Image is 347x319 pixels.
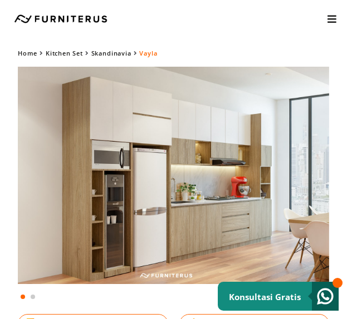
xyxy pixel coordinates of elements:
a: Kitchen Set [46,49,83,57]
a: Home [18,49,37,57]
a: Skandinavia [91,49,131,57]
a: Konsultasi Gratis [218,282,339,311]
img: Vayla Kitchen Set Skandinavia by Furniterus [18,67,329,284]
span: Vayla [139,49,157,57]
small: Konsultasi Gratis [229,291,301,302]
